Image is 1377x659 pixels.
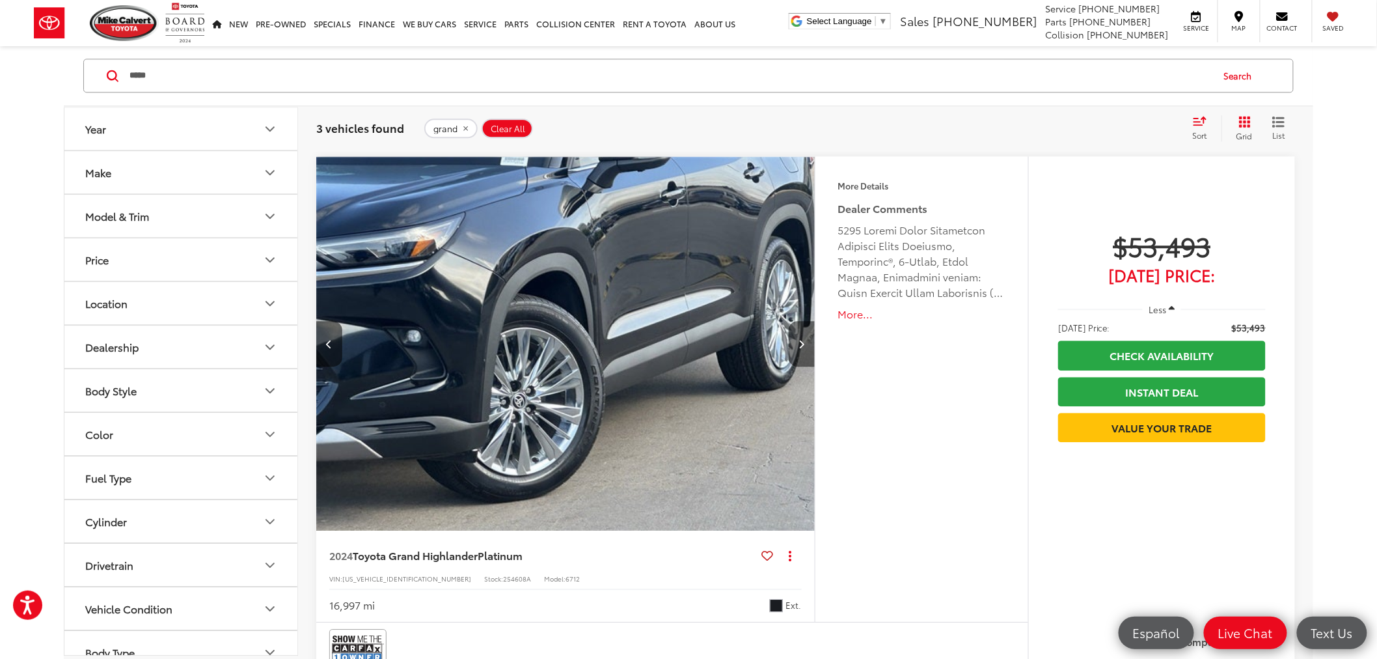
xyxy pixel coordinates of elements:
span: ​ [875,16,876,26]
div: Make [85,166,111,178]
button: List View [1262,116,1295,142]
span: [DATE] Price: [1058,321,1110,334]
span: Ext. [786,599,802,611]
div: Dealership [85,341,139,353]
span: Clear All [491,124,525,134]
span: Service [1046,2,1076,15]
span: [PHONE_NUMBER] [1070,15,1151,28]
button: CylinderCylinder [64,500,299,542]
div: Drivetrain [85,559,133,571]
span: Español [1126,624,1186,641]
span: VIN: [329,574,342,583]
div: Price [85,253,109,266]
div: Fuel Type [85,471,131,484]
div: Dealership [262,339,278,355]
span: Model: [544,574,566,583]
span: Platinum [478,548,523,563]
div: Color [85,428,113,440]
div: Location [85,297,128,309]
div: Cylinder [262,514,278,529]
span: Collision [1046,28,1085,41]
span: Toyota Grand Highlander [353,548,478,563]
div: Year [262,121,278,137]
a: Text Us [1297,617,1367,649]
span: Live Chat [1212,624,1279,641]
button: PricePrice [64,238,299,281]
button: LocationLocation [64,282,299,324]
span: 254608A [503,574,531,583]
input: Search by Make, Model, or Keyword [128,61,1212,92]
span: Midnight Black Metallic [770,599,783,612]
button: Model & TrimModel & Trim [64,195,299,237]
div: 5295 Loremi Dolor Sitametcon Adipisci Elits Doeiusmo, Temporinc®, 6-Utlab, Etdol Magnaa, Enimadmi... [838,222,1005,300]
span: 3 vehicles found [316,120,404,136]
a: Check Availability [1058,341,1266,370]
div: Make [262,165,278,180]
span: [US_VEHICLE_IDENTIFICATION_NUMBER] [342,574,471,583]
div: Model & Trim [85,210,149,222]
a: Español [1119,617,1194,649]
button: DealershipDealership [64,326,299,368]
span: dropdown dots [789,550,791,561]
button: Body StyleBody Style [64,369,299,412]
button: Vehicle ConditionVehicle Condition [64,587,299,630]
div: Cylinder [85,515,127,527]
div: Price [262,252,278,268]
button: ColorColor [64,413,299,455]
span: Text Us [1305,624,1359,641]
button: Grid View [1221,116,1262,142]
span: grand [433,124,457,134]
span: $53,493 [1058,229,1266,262]
button: remove grand [424,119,478,139]
button: More... [838,307,1005,322]
span: Grid [1236,131,1253,142]
span: Select Language [807,16,872,26]
a: 2024Toyota Grand HighlanderPlatinum [329,548,757,563]
div: 2024 Toyota Grand Highlander Platinum 3 [316,156,817,531]
span: 6712 [566,574,580,583]
div: Body Style [262,383,278,399]
span: [DATE] Price: [1058,268,1266,281]
span: Service [1182,23,1211,33]
span: Map [1225,23,1253,33]
div: Fuel Type [262,470,278,486]
span: ▼ [879,16,888,26]
div: Body Style [85,384,137,397]
a: 2024 Toyota Grand Highlander Platinum2024 Toyota Grand Highlander Platinum2024 Toyota Grand Highl... [316,156,817,531]
button: YearYear [64,107,299,150]
a: Instant Deal [1058,377,1266,406]
span: Parts [1046,15,1067,28]
a: Live Chat [1204,617,1287,649]
button: Search [1212,60,1271,92]
span: Contact [1267,23,1298,33]
h5: Dealer Comments [838,201,1005,216]
div: Vehicle Condition [85,602,172,615]
div: Location [262,296,278,311]
span: [PHONE_NUMBER] [933,12,1037,29]
button: Clear All [482,119,533,139]
span: Stock: [484,574,503,583]
div: Drivetrain [262,557,278,573]
span: List [1272,130,1285,141]
button: Select sort value [1186,116,1221,142]
button: Fuel TypeFuel Type [64,456,299,499]
span: Sales [900,12,929,29]
span: [PHONE_NUMBER] [1087,28,1169,41]
button: MakeMake [64,151,299,193]
button: Previous image [316,321,342,367]
a: Value Your Trade [1058,413,1266,442]
div: Model & Trim [262,208,278,224]
span: Sort [1193,130,1207,141]
button: Actions [779,544,802,567]
button: Less [1143,298,1182,321]
div: Color [262,427,278,442]
button: DrivetrainDrivetrain [64,544,299,586]
span: [PHONE_NUMBER] [1079,2,1160,15]
img: Mike Calvert Toyota [90,5,159,41]
span: Less [1149,303,1167,315]
div: Vehicle Condition [262,601,278,617]
span: $53,493 [1232,321,1266,334]
img: 2024 Toyota Grand Highlander Platinum [316,156,817,532]
h4: More Details [838,181,1005,190]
